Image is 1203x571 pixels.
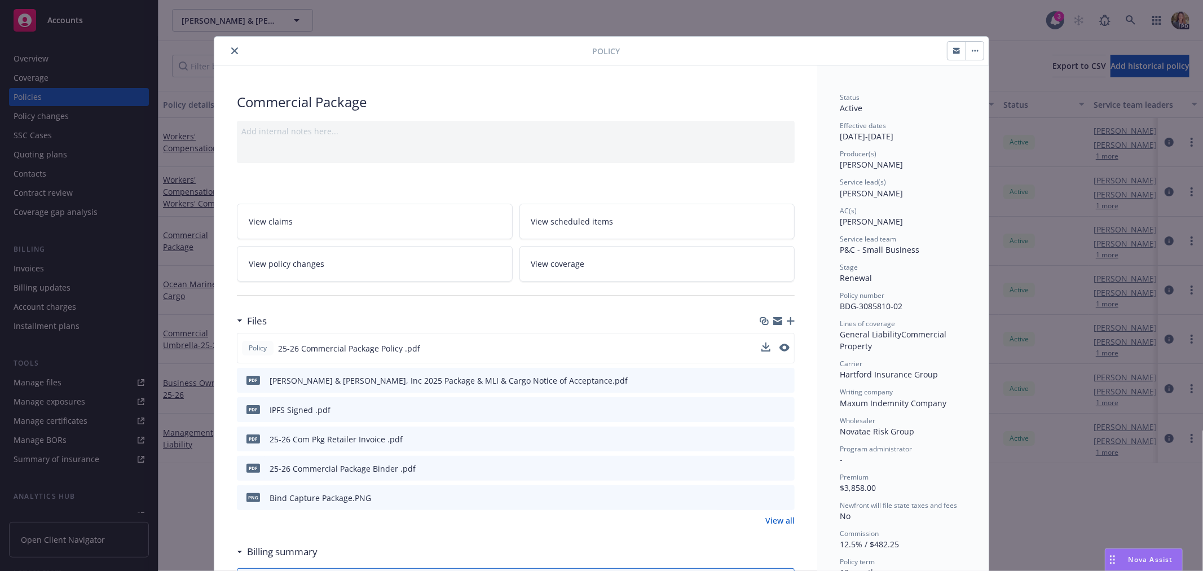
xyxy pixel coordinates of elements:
[840,159,903,170] span: [PERSON_NAME]
[531,258,585,270] span: View coverage
[840,329,901,340] span: General Liability
[840,301,902,311] span: BDG-3085810-02
[519,246,795,282] a: View coverage
[762,492,771,504] button: download file
[840,93,860,102] span: Status
[228,44,241,58] button: close
[249,258,324,270] span: View policy changes
[840,291,884,300] span: Policy number
[840,121,966,142] div: [DATE] - [DATE]
[840,216,903,227] span: [PERSON_NAME]
[779,342,790,354] button: preview file
[840,149,876,159] span: Producer(s)
[840,188,903,199] span: [PERSON_NAME]
[840,539,899,550] span: 12.5% / $482.25
[761,342,770,352] button: download file
[840,557,875,566] span: Policy term
[780,433,790,445] button: preview file
[237,93,795,112] div: Commercial Package
[840,387,893,397] span: Writing company
[247,314,267,328] h3: Files
[840,262,858,272] span: Stage
[840,244,919,255] span: P&C - Small Business
[761,342,770,354] button: download file
[840,511,851,521] span: No
[765,515,795,526] a: View all
[246,464,260,472] span: pdf
[241,125,790,137] div: Add internal notes here...
[840,472,869,482] span: Premium
[840,359,862,368] span: Carrier
[779,344,790,352] button: preview file
[531,216,614,227] span: View scheduled items
[840,426,914,437] span: Novatae Risk Group
[840,482,876,493] span: $3,858.00
[762,463,771,475] button: download file
[840,121,886,130] span: Effective dates
[249,216,293,227] span: View claims
[246,376,260,384] span: pdf
[237,204,513,239] a: View claims
[840,500,957,510] span: Newfront will file state taxes and fees
[270,375,628,386] div: [PERSON_NAME] & [PERSON_NAME], Inc 2025 Package & MLI & Cargo Notice of Acceptance.pdf
[270,463,416,475] div: 25-26 Commercial Package Binder .pdf
[780,375,790,386] button: preview file
[840,444,912,454] span: Program administrator
[1105,549,1120,570] div: Drag to move
[237,314,267,328] div: Files
[780,492,790,504] button: preview file
[246,343,269,353] span: Policy
[270,404,331,416] div: IPFS Signed .pdf
[780,404,790,416] button: preview file
[270,433,403,445] div: 25-26 Com Pkg Retailer Invoice .pdf
[237,544,318,559] div: Billing summary
[840,273,872,283] span: Renewal
[1129,555,1173,564] span: Nova Assist
[246,434,260,443] span: pdf
[592,45,620,57] span: Policy
[840,206,857,216] span: AC(s)
[246,493,260,502] span: PNG
[762,404,771,416] button: download file
[840,103,862,113] span: Active
[762,375,771,386] button: download file
[519,204,795,239] a: View scheduled items
[237,246,513,282] a: View policy changes
[840,234,896,244] span: Service lead team
[840,329,949,352] span: Commercial Property
[246,405,260,414] span: pdf
[247,544,318,559] h3: Billing summary
[1105,548,1183,571] button: Nova Assist
[840,319,895,328] span: Lines of coverage
[278,342,420,354] span: 25-26 Commercial Package Policy .pdf
[840,529,879,538] span: Commission
[270,492,371,504] div: Bind Capture Package.PNG
[780,463,790,475] button: preview file
[762,433,771,445] button: download file
[840,369,938,380] span: Hartford Insurance Group
[840,454,843,465] span: -
[840,177,886,187] span: Service lead(s)
[840,416,875,425] span: Wholesaler
[840,398,946,409] span: Maxum Indemnity Company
